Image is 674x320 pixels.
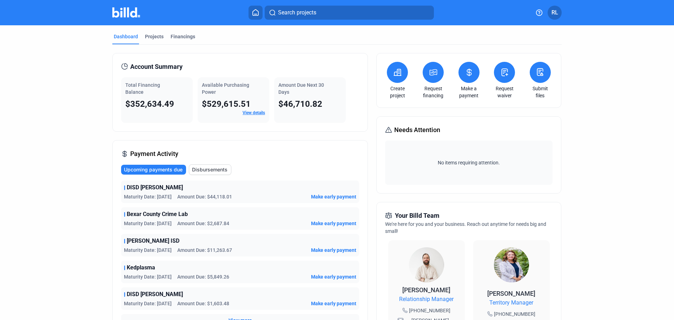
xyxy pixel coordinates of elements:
[494,247,529,282] img: Territory Manager
[177,220,229,227] span: Amount Due: $2,687.84
[177,247,232,254] span: Amount Due: $11,263.67
[385,221,546,234] span: We're here for you and your business. Reach out anytime for needs big and small!
[243,110,265,115] a: View details
[551,8,558,17] span: RL
[124,247,172,254] span: Maturity Date: [DATE]
[311,193,356,200] button: Make early payment
[265,6,434,20] button: Search projects
[125,82,160,95] span: Total Financing Balance
[421,85,445,99] a: Request financing
[127,183,183,192] span: DISD [PERSON_NAME]
[124,300,172,307] span: Maturity Date: [DATE]
[278,8,316,17] span: Search projects
[192,166,227,173] span: Disbursements
[311,220,356,227] button: Make early payment
[278,82,324,95] span: Amount Due Next 30 Days
[489,299,533,307] span: Territory Manager
[177,273,229,280] span: Amount Due: $5,849.26
[112,7,140,18] img: Billd Company Logo
[548,6,562,20] button: RL
[127,290,183,299] span: DISD [PERSON_NAME]
[487,290,535,297] span: [PERSON_NAME]
[202,82,249,95] span: Available Purchasing Power
[311,300,356,307] button: Make early payment
[388,159,549,166] span: No items requiring attention.
[130,62,183,72] span: Account Summary
[127,237,179,245] span: [PERSON_NAME] ISD
[189,164,231,175] button: Disbursements
[145,33,164,40] div: Projects
[409,307,450,314] span: [PHONE_NUMBER]
[177,300,229,307] span: Amount Due: $1,603.48
[385,85,410,99] a: Create project
[394,125,440,135] span: Needs Attention
[127,263,155,272] span: Kedplasma
[121,165,186,175] button: Upcoming payments due
[202,99,251,109] span: $529,615.51
[124,220,172,227] span: Maturity Date: [DATE]
[177,193,232,200] span: Amount Due: $44,118.01
[457,85,481,99] a: Make a payment
[124,273,172,280] span: Maturity Date: [DATE]
[395,211,440,221] span: Your Billd Team
[311,247,356,254] button: Make early payment
[127,210,188,218] span: Bexar County Crime Lab
[125,99,174,109] span: $352,634.49
[494,311,535,318] span: [PHONE_NUMBER]
[402,286,450,294] span: [PERSON_NAME]
[171,33,195,40] div: Financings
[278,99,322,109] span: $46,710.82
[528,85,553,99] a: Submit files
[124,166,183,173] span: Upcoming payments due
[311,273,356,280] button: Make early payment
[124,193,172,200] span: Maturity Date: [DATE]
[114,33,138,40] div: Dashboard
[492,85,517,99] a: Request waiver
[409,247,444,282] img: Relationship Manager
[399,295,454,303] span: Relationship Manager
[130,149,178,159] span: Payment Activity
